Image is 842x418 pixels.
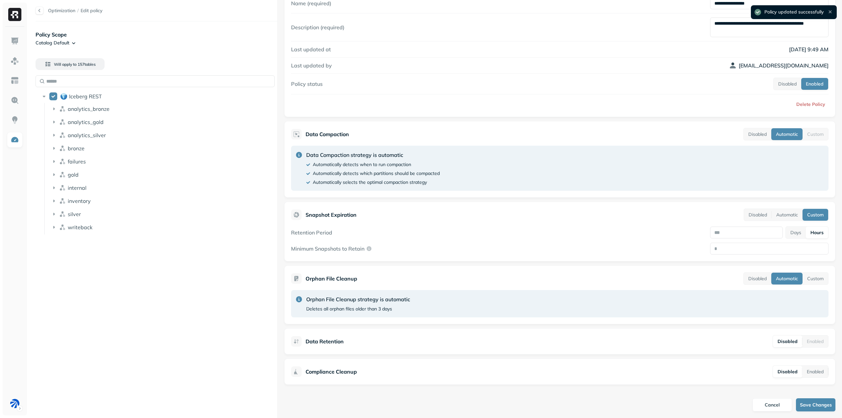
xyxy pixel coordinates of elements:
p: Data Compaction [306,130,349,138]
p: Automatically detects which partitions should be compacted [313,170,440,177]
button: Disabled [774,78,801,90]
button: Custom [803,273,828,284]
p: Catalog Default [36,40,69,46]
span: Edit policy [81,8,103,14]
p: Iceberg REST [69,93,102,100]
button: Iceberg REST [49,92,57,100]
p: writeback [68,224,92,231]
img: Ryft [8,8,21,21]
p: Policy Scope [36,31,277,38]
p: Snapshot Expiration [306,211,357,219]
p: Orphan File Cleanup [306,275,357,283]
p: [DATE] 9:49 AM [710,45,829,53]
p: failures [68,158,86,165]
p: gold [68,171,79,178]
img: Assets [11,57,19,65]
button: Enabled [802,366,828,378]
button: Cancel [753,398,792,411]
p: Minimum Snapshots to Retain [291,245,364,252]
button: Automatic [772,209,803,221]
div: failures [48,156,275,167]
p: [EMAIL_ADDRESS][DOMAIN_NAME] [739,61,829,69]
button: Days [786,227,806,238]
button: Disabled [773,335,802,347]
button: Delete Policy [791,98,829,110]
p: Data Retention [306,337,344,345]
button: Save Changes [796,398,835,411]
div: analytics_silver [48,130,275,140]
div: inventory [48,196,275,206]
div: Iceberg RESTIceberg REST [38,91,275,102]
a: Optimization [48,8,75,13]
nav: breadcrumb [48,8,103,14]
p: inventory [68,198,91,204]
button: Hours [806,227,828,238]
img: Insights [11,116,19,124]
label: Description (required) [291,24,344,31]
p: Orphan File Cleanup strategy is automatic [306,295,410,303]
div: analytics_gold [48,117,275,127]
button: Will apply to 157tables [36,58,105,70]
button: Automatic [771,128,803,140]
label: Last updated by [291,62,332,69]
button: Disabled [744,128,771,140]
div: bronze [48,143,275,154]
img: Optimization [11,135,19,144]
p: Automatically detects when to run compaction [313,161,411,168]
img: BAM Staging [10,399,19,408]
p: analytics_gold [68,119,104,125]
div: gold [48,169,275,180]
img: Dashboard [11,37,19,45]
div: analytics_bronze [48,104,275,114]
label: Last updated at [291,46,331,53]
button: Enabled [801,78,828,90]
div: internal [48,183,275,193]
button: Disabled [744,273,771,284]
label: Retention Period [291,229,332,236]
div: writeback [48,222,275,233]
span: Will apply to [54,62,77,67]
div: Policy updated successfully [755,9,824,15]
label: Policy status [291,81,323,87]
button: Disabled [773,366,802,378]
p: Automatically selects the optimal compaction strategy [313,179,427,185]
img: Asset Explorer [11,76,19,85]
button: Custom [803,209,828,221]
p: / [77,8,79,14]
p: internal [68,184,87,191]
button: Disabled [744,209,772,221]
p: analytics_bronze [68,106,110,112]
p: analytics_silver [68,132,106,138]
img: Query Explorer [11,96,19,105]
p: silver [68,211,81,217]
div: silver [48,209,275,219]
p: Data Compaction strategy is automatic [306,151,440,159]
span: 157 table s [77,62,96,67]
button: Automatic [771,273,803,284]
p: Compliance Cleanup [306,368,357,376]
p: Deletes all orphan files older than 3 days [306,306,392,312]
p: bronze [68,145,85,152]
